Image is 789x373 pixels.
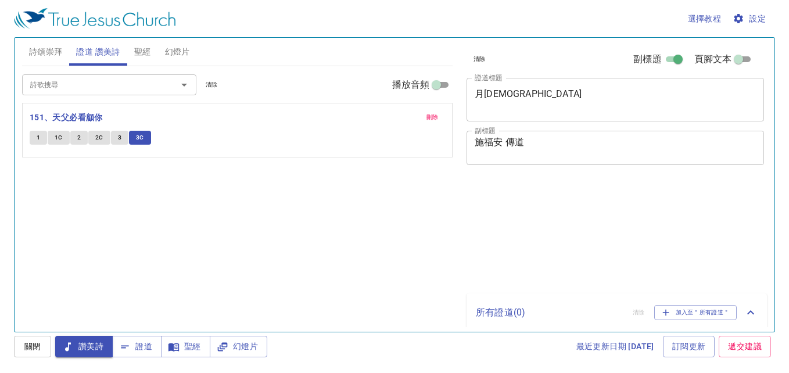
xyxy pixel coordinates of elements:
[14,336,51,357] button: 關閉
[206,80,218,90] span: 清除
[64,339,103,354] span: 讚美詩
[88,131,110,145] button: 2C
[30,110,103,125] b: 151、天父必看顧你
[475,137,756,159] textarea: 施福安 傳道
[467,293,767,332] div: 所有證道(0)清除加入至＂所有證道＂
[37,132,40,143] span: 1
[419,110,446,124] button: 刪除
[29,45,63,59] span: 詩頌崇拜
[76,45,120,59] span: 證道 讚美詩
[730,8,770,30] button: 設定
[662,307,730,318] span: 加入至＂所有證道＂
[199,78,225,92] button: 清除
[129,131,151,145] button: 3C
[663,336,715,357] a: 訂閱更新
[23,339,42,354] span: 關閉
[118,132,121,143] span: 3
[728,339,762,354] span: 遞交建議
[111,131,128,145] button: 3
[210,336,267,357] button: 幻燈片
[70,131,88,145] button: 2
[694,52,732,66] span: 頁腳文本
[426,112,439,123] span: 刪除
[55,336,113,357] button: 讚美詩
[30,110,105,125] button: 151、天父必看顧你
[476,306,623,320] p: 所有證道 ( 0 )
[161,336,210,357] button: 聖經
[467,52,493,66] button: 清除
[176,77,192,93] button: Open
[14,8,175,29] img: True Jesus Church
[672,339,706,354] span: 訂閱更新
[719,336,771,357] a: 遞交建議
[219,339,258,354] span: 幻燈片
[112,336,162,357] button: 證道
[688,12,722,26] span: 選擇教程
[121,339,152,354] span: 證道
[165,45,190,59] span: 幻燈片
[475,88,756,110] textarea: 月[DEMOGRAPHIC_DATA]
[633,52,661,66] span: 副標題
[683,8,726,30] button: 選擇教程
[48,131,70,145] button: 1C
[576,339,654,354] span: 最近更新日期 [DATE]
[474,54,486,64] span: 清除
[95,132,103,143] span: 2C
[134,45,151,59] span: 聖經
[77,132,81,143] span: 2
[654,305,737,320] button: 加入至＂所有證道＂
[30,131,47,145] button: 1
[170,339,201,354] span: 聖經
[392,78,430,92] span: 播放音頻
[462,177,706,289] iframe: from-child
[735,12,766,26] span: 設定
[136,132,144,143] span: 3C
[572,336,659,357] a: 最近更新日期 [DATE]
[55,132,63,143] span: 1C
